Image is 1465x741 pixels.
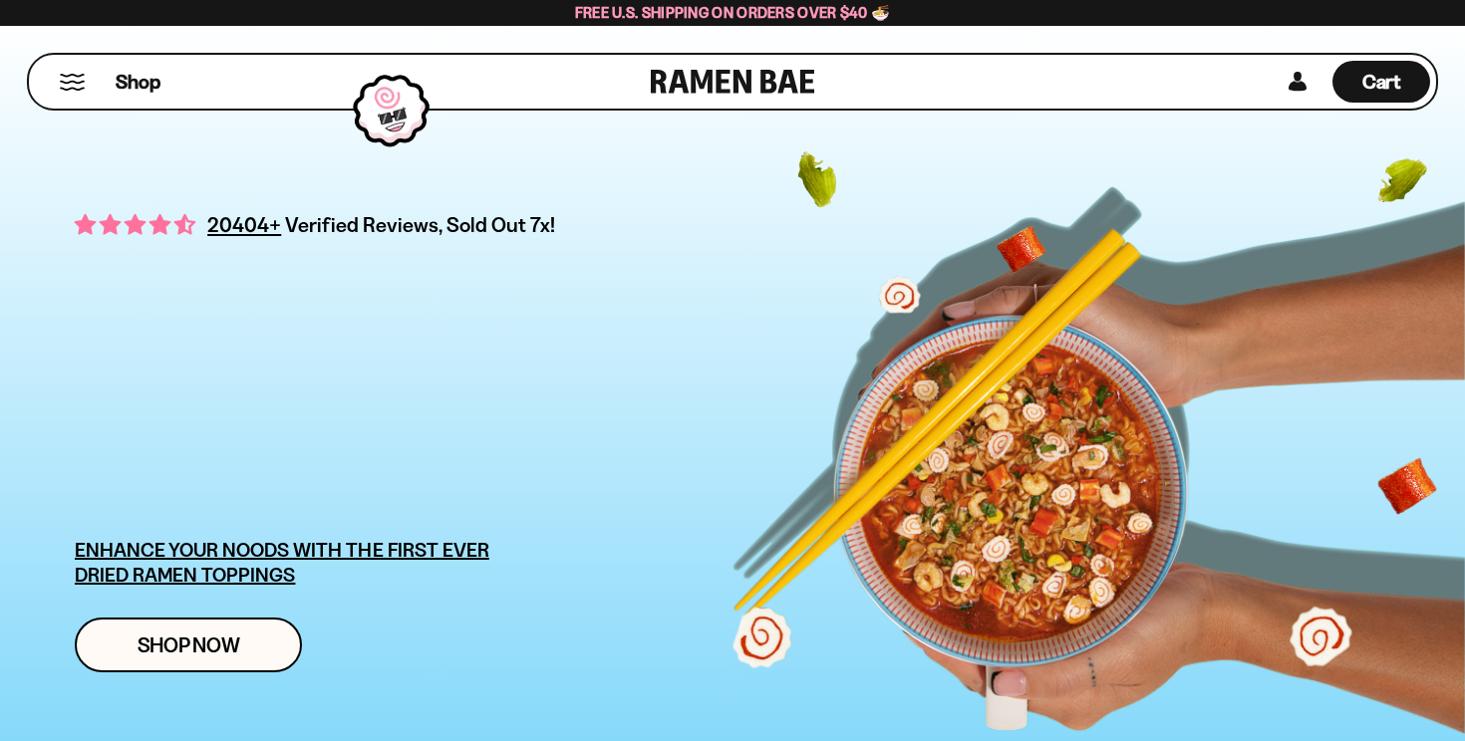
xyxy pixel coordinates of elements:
[207,209,281,240] span: 20404+
[575,3,891,22] span: Free U.S. Shipping on Orders over $40 🍜
[1362,70,1401,94] span: Cart
[138,634,240,655] span: Shop Now
[116,61,160,103] a: Shop
[116,69,160,96] span: Shop
[59,74,86,91] button: Mobile Menu Trigger
[75,617,302,672] a: Shop Now
[1332,55,1430,109] div: Cart
[285,212,555,237] span: Verified Reviews, Sold Out 7x!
